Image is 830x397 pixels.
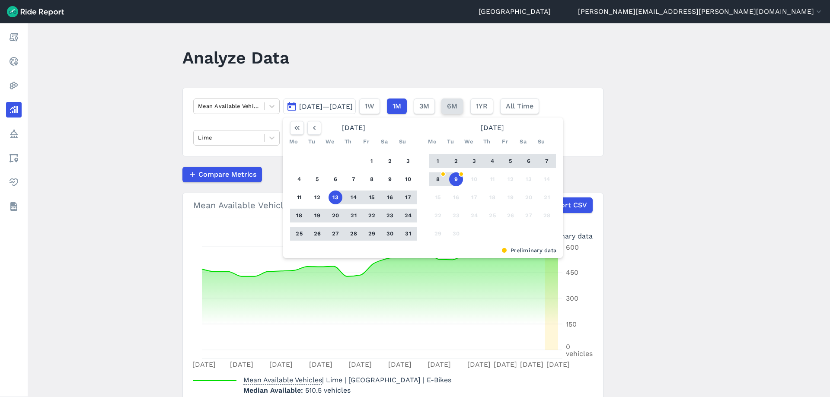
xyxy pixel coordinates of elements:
button: 1W [359,98,380,114]
div: Tu [444,135,457,149]
div: Sa [516,135,530,149]
span: Mean Available Vehicles [243,373,322,385]
button: 6M [441,98,463,114]
tspan: 600 [566,243,579,251]
button: 21 [540,191,554,204]
button: 8 [365,172,379,186]
button: 12 [504,172,517,186]
div: [DATE] [425,121,559,135]
button: 27 [522,209,536,222]
button: 14 [347,191,361,204]
tspan: [DATE] [428,360,451,368]
div: Sa [377,135,391,149]
tspan: [DATE] [348,360,372,368]
button: 10 [401,172,415,186]
tspan: [DATE] [467,360,491,368]
div: Mo [425,135,439,149]
div: Preliminary data [537,231,593,240]
img: Ride Report [7,6,64,17]
tspan: [DATE] [494,360,517,368]
h1: Analyze Data [182,46,289,70]
div: Su [534,135,548,149]
button: 10 [467,172,481,186]
span: 6M [447,101,457,111]
button: All Time [500,98,539,114]
button: [DATE]—[DATE] [283,98,356,114]
tspan: 150 [566,320,577,328]
button: 15 [431,191,445,204]
button: 8 [431,172,445,186]
button: 11 [292,191,306,204]
button: 23 [383,209,397,222]
button: 9 [383,172,397,186]
a: Health [6,175,22,190]
div: Fr [359,135,373,149]
a: Analyze [6,102,22,118]
button: 5 [504,154,517,168]
button: 2 [449,154,463,168]
a: Policy [6,126,22,142]
button: 17 [467,191,481,204]
button: 1M [387,98,407,114]
button: 5 [310,172,324,186]
button: 16 [383,191,397,204]
div: Tu [305,135,319,149]
button: 7 [347,172,361,186]
button: 18 [485,191,499,204]
tspan: [DATE] [309,360,332,368]
span: | Lime | [GEOGRAPHIC_DATA] | E-Bikes [243,376,451,384]
button: 30 [383,227,397,241]
button: Compare Metrics [182,167,262,182]
span: All Time [506,101,533,111]
button: 1YR [470,98,493,114]
div: We [323,135,337,149]
button: 20 [329,209,342,222]
button: 25 [485,209,499,222]
span: [DATE]—[DATE] [299,102,353,111]
span: Export CSV [548,200,587,210]
tspan: [DATE] [388,360,412,368]
button: 29 [431,227,445,241]
tspan: 450 [566,268,578,276]
span: 3M [419,101,429,111]
tspan: [DATE] [520,360,543,368]
button: 7 [540,154,554,168]
button: 19 [310,209,324,222]
button: 1 [431,154,445,168]
button: 4 [292,172,306,186]
button: 9 [449,172,463,186]
span: 1M [393,101,401,111]
button: 25 [292,227,306,241]
button: 31 [401,227,415,241]
button: 24 [467,209,481,222]
div: Th [341,135,355,149]
button: 27 [329,227,342,241]
button: 15 [365,191,379,204]
button: 29 [365,227,379,241]
a: Report [6,29,22,45]
button: 22 [431,209,445,222]
button: 6 [522,154,536,168]
a: Realtime [6,54,22,69]
div: Mean Available Vehicles | Lime | City of [GEOGRAPHIC_DATA] | E-Bikes [193,197,593,213]
button: 19 [504,191,517,204]
a: Areas [6,150,22,166]
div: Preliminary data [290,246,556,254]
tspan: [DATE] [269,360,293,368]
button: [PERSON_NAME][EMAIL_ADDRESS][PERSON_NAME][DOMAIN_NAME] [578,6,823,17]
button: 13 [329,191,342,204]
button: 2 [383,154,397,168]
button: 13 [522,172,536,186]
button: 16 [449,191,463,204]
button: 28 [347,227,361,241]
button: 24 [401,209,415,222]
button: 3 [401,154,415,168]
button: 26 [504,209,517,222]
tspan: 0 [566,343,570,351]
button: 12 [310,191,324,204]
button: 26 [310,227,324,241]
button: 22 [365,209,379,222]
span: Median Available [243,384,305,395]
tspan: [DATE] [192,360,216,368]
button: 3M [414,98,435,114]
